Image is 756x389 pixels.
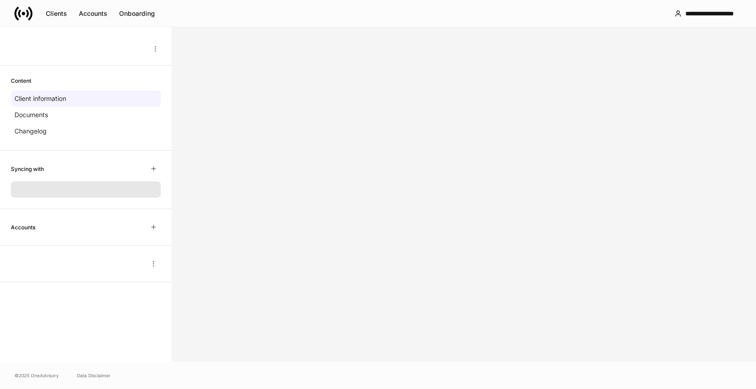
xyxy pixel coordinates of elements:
div: Accounts [79,9,107,18]
p: Documents [14,110,48,119]
h6: Syncing with [11,165,44,173]
button: Accounts [73,6,113,21]
a: Documents [11,107,161,123]
a: Data Disclaimer [77,372,111,379]
a: Client information [11,90,161,107]
h6: Content [11,76,31,85]
button: Onboarding [113,6,161,21]
a: Changelog [11,123,161,139]
h6: Accounts [11,223,35,232]
div: Clients [46,9,67,18]
button: Clients [40,6,73,21]
p: Client information [14,94,66,103]
span: © 2025 OneAdvisory [14,372,59,379]
div: Onboarding [119,9,155,18]
p: Changelog [14,127,47,136]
